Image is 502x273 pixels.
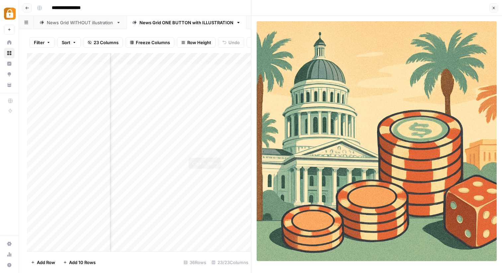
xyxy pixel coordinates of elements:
[62,39,70,46] span: Sort
[59,257,100,268] button: Add 10 Rows
[136,39,170,46] span: Freeze Columns
[27,257,59,268] button: Add Row
[94,39,119,46] span: 23 Columns
[47,19,114,26] div: News Grid WITHOUT illustration
[30,37,55,48] button: Filter
[228,39,240,46] span: Undo
[181,257,209,268] div: 36 Rows
[57,37,81,48] button: Sort
[4,69,15,80] a: Opportunities
[177,37,215,48] button: Row Height
[34,16,126,29] a: News Grid WITHOUT illustration
[69,259,96,266] span: Add 10 Rows
[4,80,15,90] a: Your Data
[209,257,251,268] div: 23/23 Columns
[126,16,246,29] a: News Grid ONE BUTTON with ILLUSTRATION
[139,19,233,26] div: News Grid ONE BUTTON with ILLUSTRATION
[4,260,15,270] button: Help + Support
[4,239,15,249] a: Settings
[4,48,15,58] a: Browse
[4,5,15,22] button: Workspace: Adzz
[34,39,44,46] span: Filter
[37,259,55,266] span: Add Row
[4,58,15,69] a: Insights
[246,16,285,29] a: Image
[83,37,123,48] button: 23 Columns
[187,39,211,46] span: Row Height
[4,249,15,260] a: Usage
[257,21,497,261] img: Row/Cell
[4,37,15,48] a: Home
[4,8,16,20] img: Adzz Logo
[126,37,174,48] button: Freeze Columns
[218,37,244,48] button: Undo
